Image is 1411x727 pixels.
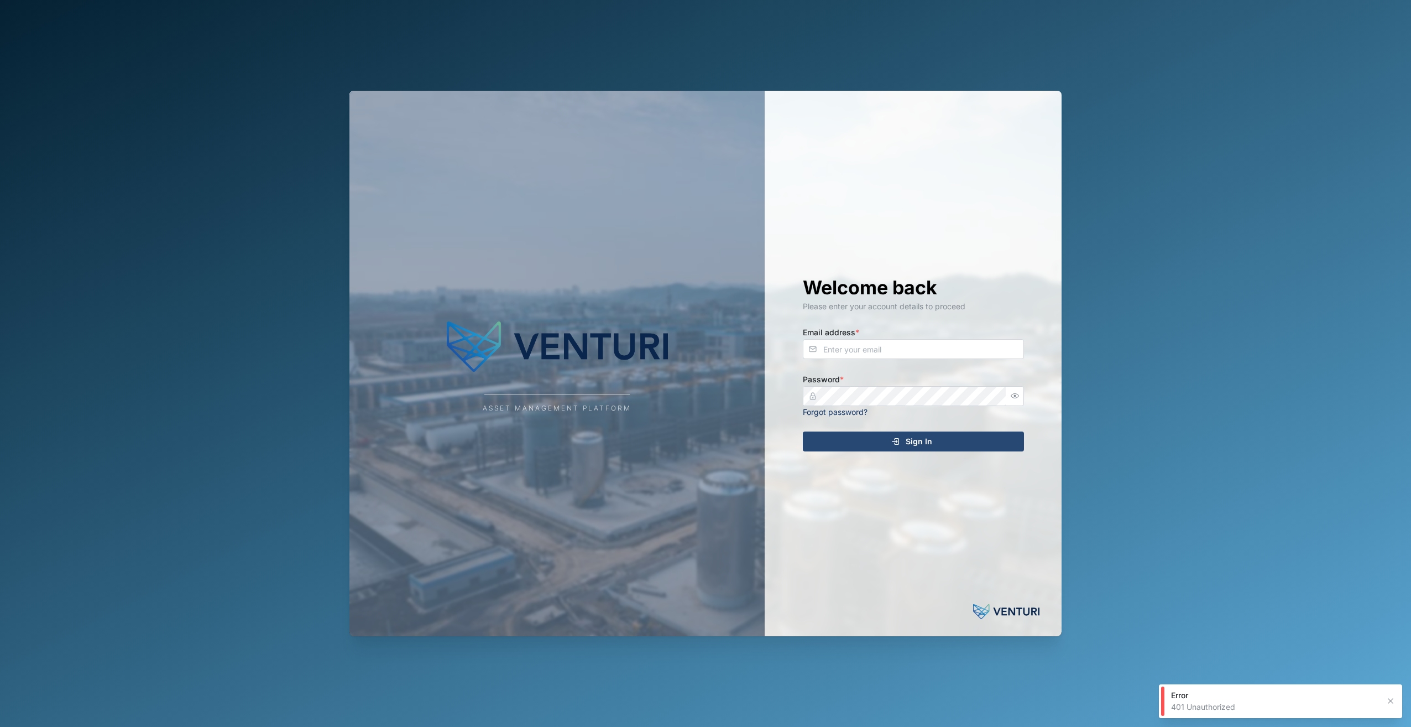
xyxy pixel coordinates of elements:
[1171,690,1379,701] div: Error
[803,373,844,386] label: Password
[803,432,1024,451] button: Sign In
[803,300,1024,313] div: Please enter your account details to proceed
[803,326,859,339] label: Email address
[803,339,1024,359] input: Enter your email
[447,313,668,380] img: Company Logo
[803,407,867,417] a: Forgot password?
[803,276,1024,300] h1: Welcome back
[1171,702,1379,713] div: 401 Unauthorized
[483,403,631,414] div: Asset Management Platform
[906,432,932,451] span: Sign In
[973,601,1039,623] img: Powered by: Venturi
